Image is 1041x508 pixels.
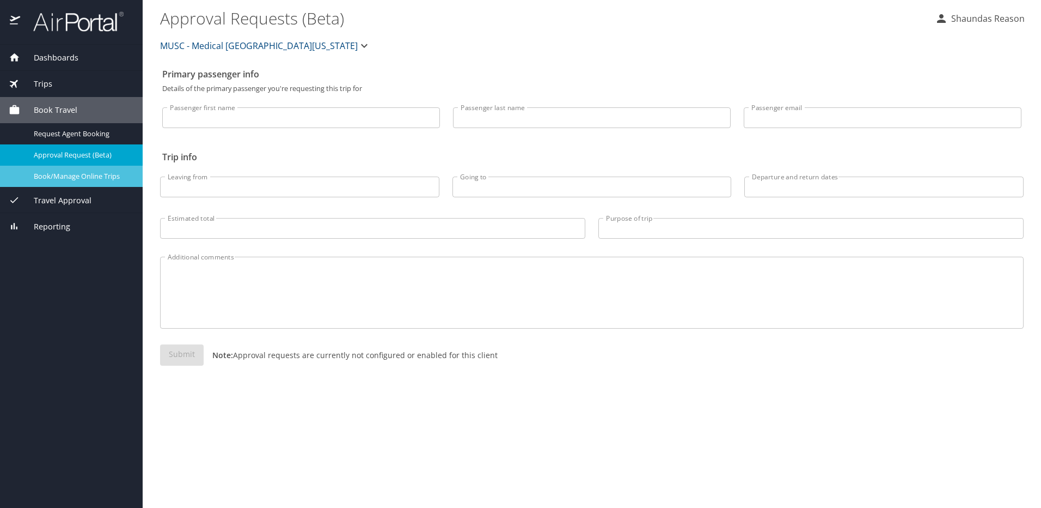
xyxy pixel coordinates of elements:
[10,11,21,32] img: icon-airportal.png
[162,65,1021,83] h2: Primary passenger info
[204,349,498,361] p: Approval requests are currently not configured or enabled for this client
[948,12,1025,25] p: Shaundas Reason
[162,85,1021,92] p: Details of the primary passenger you're requesting this trip for
[160,1,926,35] h1: Approval Requests (Beta)
[34,150,130,160] span: Approval Request (Beta)
[212,350,233,360] strong: Note:
[21,11,124,32] img: airportal-logo.png
[20,52,78,64] span: Dashboards
[160,38,358,53] span: MUSC - Medical [GEOGRAPHIC_DATA][US_STATE]
[20,221,70,233] span: Reporting
[162,148,1021,166] h2: Trip info
[156,35,375,57] button: MUSC - Medical [GEOGRAPHIC_DATA][US_STATE]
[34,129,130,139] span: Request Agent Booking
[930,9,1029,28] button: Shaundas Reason
[20,78,52,90] span: Trips
[34,171,130,182] span: Book/Manage Online Trips
[20,195,91,207] span: Travel Approval
[20,104,77,116] span: Book Travel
